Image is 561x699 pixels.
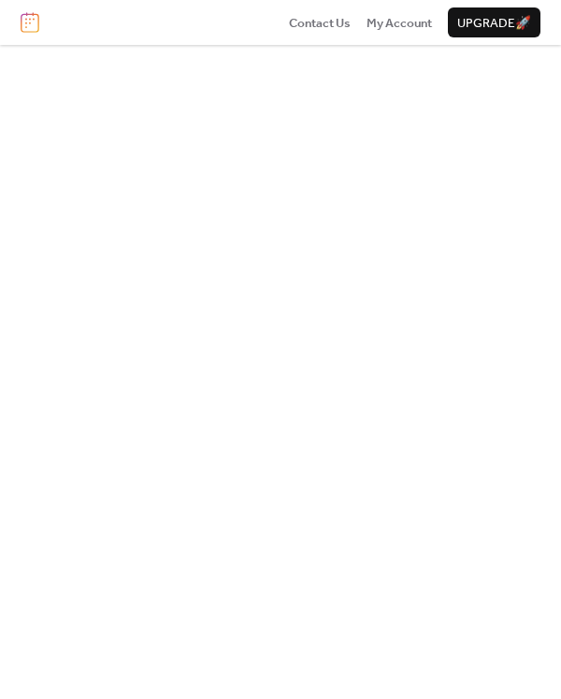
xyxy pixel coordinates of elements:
[457,14,531,33] span: Upgrade 🚀
[448,7,540,37] button: Upgrade🚀
[367,14,432,33] span: My Account
[289,13,351,32] a: Contact Us
[21,12,39,33] img: logo
[289,14,351,33] span: Contact Us
[367,13,432,32] a: My Account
